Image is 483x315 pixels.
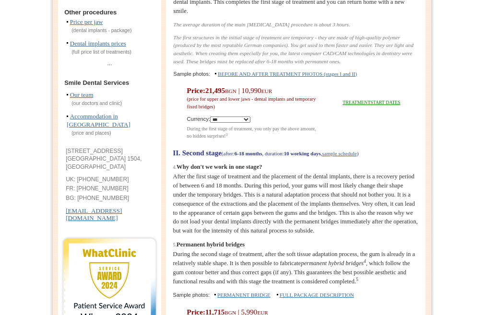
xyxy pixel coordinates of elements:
[214,294,216,297] img: dot.gif
[71,130,111,136] font: (price and places)
[218,71,357,77] a: BEFORE AND AFTER TREATMENT PHOTOS (stages I and II)
[70,91,94,98] a: Our team
[301,260,364,267] font: permanent hybrid bridges
[173,251,415,267] font: During the second stage of treatment, after the soft tissue adaptation process, the gum is alread...
[66,207,122,221] font: [EMAIL_ADDRESS][DOMAIN_NAME]
[226,133,228,137] font: 3
[174,71,210,77] font: Sample photos:
[66,195,129,201] font: BG: [PHONE_NUMBER]
[66,176,129,183] font: UK: [PHONE_NUMBER]
[67,21,68,24] img: dot.gif
[357,151,359,156] font: )
[66,155,141,170] font: [GEOGRAPHIC_DATA] 1504, [GEOGRAPHIC_DATA]
[173,292,210,298] font: Sample photos:
[70,40,126,47] a: Dental implants prices
[173,173,418,234] font: After the first stage of treatment and the placement of the dental implants, there is a recovery ...
[370,100,400,105] font: START DATES
[187,126,316,139] font: During the first stage of treatment, you only pay the above amount, no hidden surprises!
[107,60,112,67] font: ...
[187,116,211,122] font: Currency:
[187,96,316,109] font: (price for upper and lower jaws - dental implants and temporary fixed bridges)
[342,100,370,105] font: TREATMENT
[64,79,129,86] font: Smile Dental Services
[217,292,271,298] a: PERMANENT BRIDGE
[66,148,123,154] font: [STREET_ADDRESS]
[173,164,177,170] font: 4.
[177,241,245,248] font: Permanent hybrid bridges
[173,149,222,157] font: II. Second stage
[173,260,410,285] font: , which follow the gum contour better and thus correct gaps (if any). This guarantees the best po...
[222,151,235,156] font: (after:
[67,94,68,97] img: dot.gif
[225,88,236,94] font: BGN
[64,9,117,16] font: Other procedures
[67,116,68,118] img: dot.gif
[177,163,262,170] font: Why don't we work in one stage?
[215,73,216,76] img: dot.gif
[66,185,129,192] font: FR: [PHONE_NUMBER]
[356,277,358,282] font: 5
[364,259,366,264] font: 4
[322,151,357,156] a: sample schedule
[205,87,225,94] font: 21,495
[238,87,261,94] font: | 10,990
[70,18,103,25] a: Price per jaw
[321,151,322,156] font: ,
[71,28,131,33] font: (dental implants - package)
[174,35,413,64] font: The first structures in the initial stage of treatment are temporary - they are made of high-qual...
[277,294,278,297] img: dot.gif
[67,42,68,45] img: dot.gif
[342,100,401,105] a: TREATMENTSTART DATES
[187,87,205,94] font: Price:
[67,113,130,128] a: Accommodation in [GEOGRAPHIC_DATA]
[261,88,272,94] font: EUR
[280,292,354,298] a: FULL PACKAGE DESCRIPTION
[284,151,321,156] font: 10 working days
[66,201,122,221] a: [EMAIL_ADDRESS][DOMAIN_NAME]
[71,101,122,106] font: (our doctors and clinic)
[173,242,177,247] font: 5.
[235,151,262,156] font: 6-18 months
[71,49,131,55] font: (full price list of treatments)
[262,151,284,156] font: , duration:
[174,22,350,27] font: The average duration of the main [MEDICAL_DATA] procedure is about 3 hours.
